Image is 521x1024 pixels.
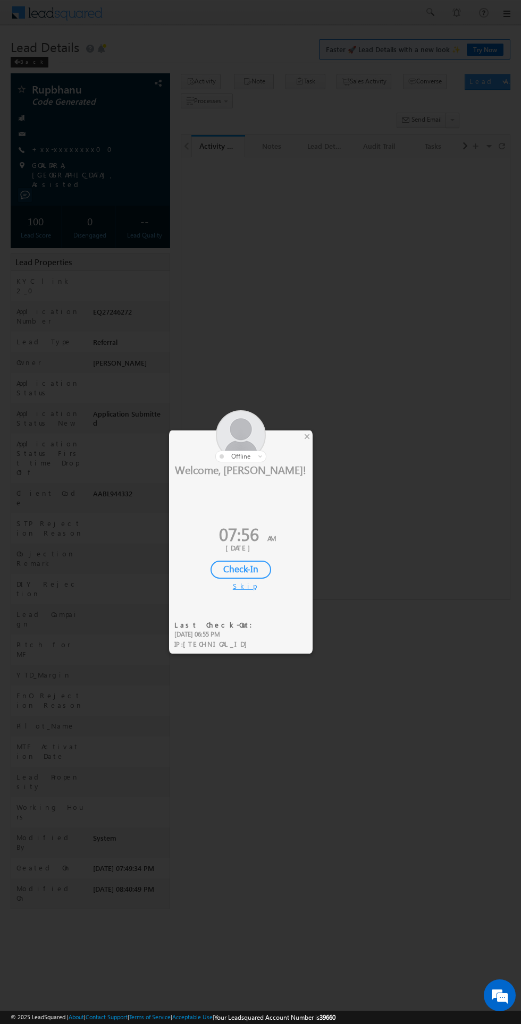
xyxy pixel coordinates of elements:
span: offline [231,452,250,460]
div: × [301,430,313,442]
div: [DATE] [177,543,305,553]
div: Last Check-Out: [174,620,259,630]
a: About [69,1013,84,1020]
span: [TECHNICAL_ID] [183,639,253,648]
a: Terms of Service [129,1013,171,1020]
div: Check-In [211,561,271,579]
div: Skip [233,581,249,591]
a: Acceptable Use [172,1013,213,1020]
span: © 2025 LeadSquared | | | | | [11,1012,335,1022]
div: [DATE] 06:55 PM [174,630,259,639]
a: Contact Support [86,1013,128,1020]
div: Welcome, [PERSON_NAME]! [169,462,313,476]
span: Your Leadsquared Account Number is [214,1013,335,1021]
span: AM [267,534,276,543]
span: 39660 [320,1013,335,1021]
div: IP : [174,639,259,649]
span: 07:56 [219,522,259,546]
